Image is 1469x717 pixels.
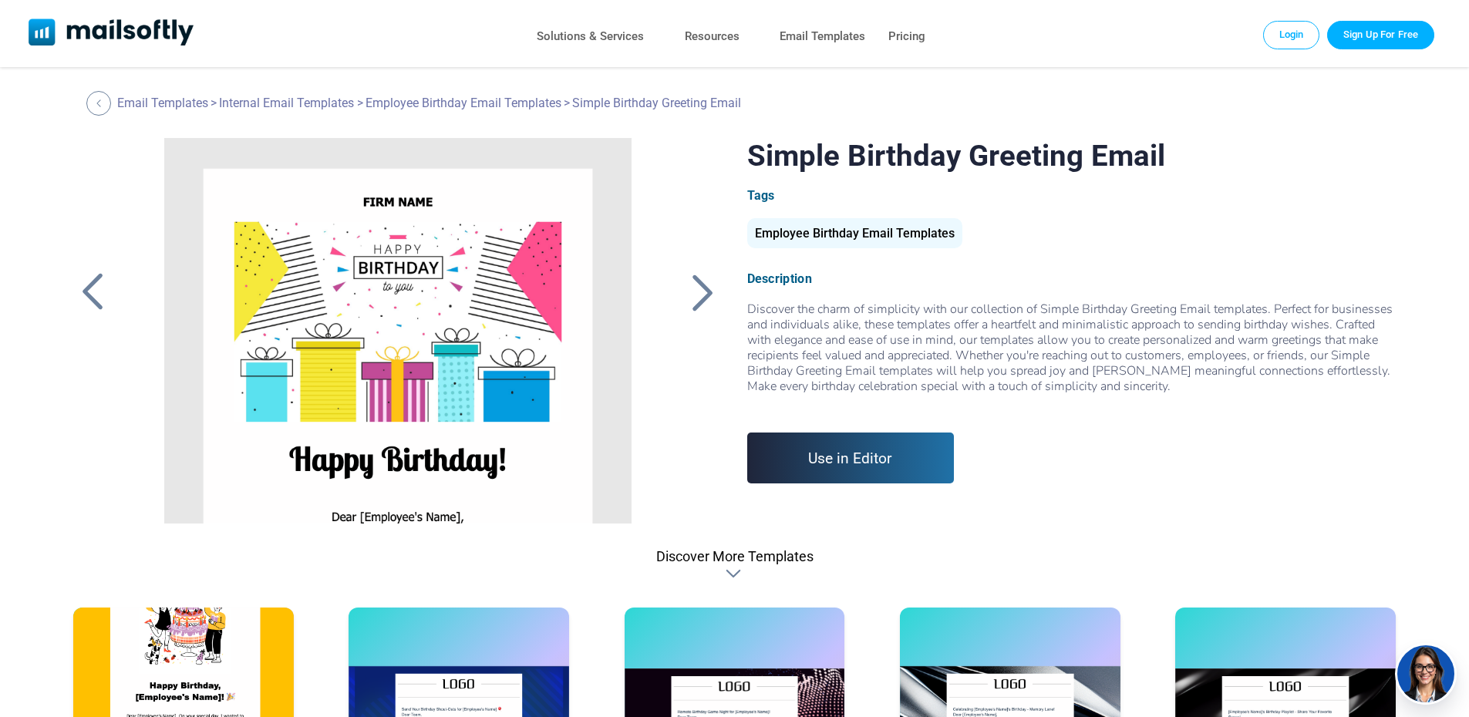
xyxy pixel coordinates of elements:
a: Mailsoftly [29,19,194,49]
a: Email Templates [780,25,865,48]
a: Back [73,272,112,312]
a: Email Templates [117,96,208,110]
a: Employee Birthday Email Templates [366,96,561,110]
a: Back [684,272,723,312]
a: Internal Email Templates [219,96,354,110]
a: Login [1263,21,1320,49]
a: Employee Birthday Email Templates [747,232,962,239]
a: Trial [1327,21,1434,49]
div: Description [747,271,1396,286]
div: Discover More Templates [656,548,814,564]
a: Solutions & Services [537,25,644,48]
a: Pricing [888,25,925,48]
a: Resources [685,25,740,48]
a: Simple Birthday Greeting Email [138,138,657,523]
a: Use in Editor [747,433,955,483]
h1: Simple Birthday Greeting Email [747,138,1396,173]
a: Back [86,91,115,116]
div: Discover the charm of simplicity with our collection of Simple Birthday Greeting Email templates.... [747,301,1396,409]
div: Tags [747,188,1396,203]
div: Discover More Templates [726,566,744,581]
div: Employee Birthday Email Templates [747,218,962,248]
